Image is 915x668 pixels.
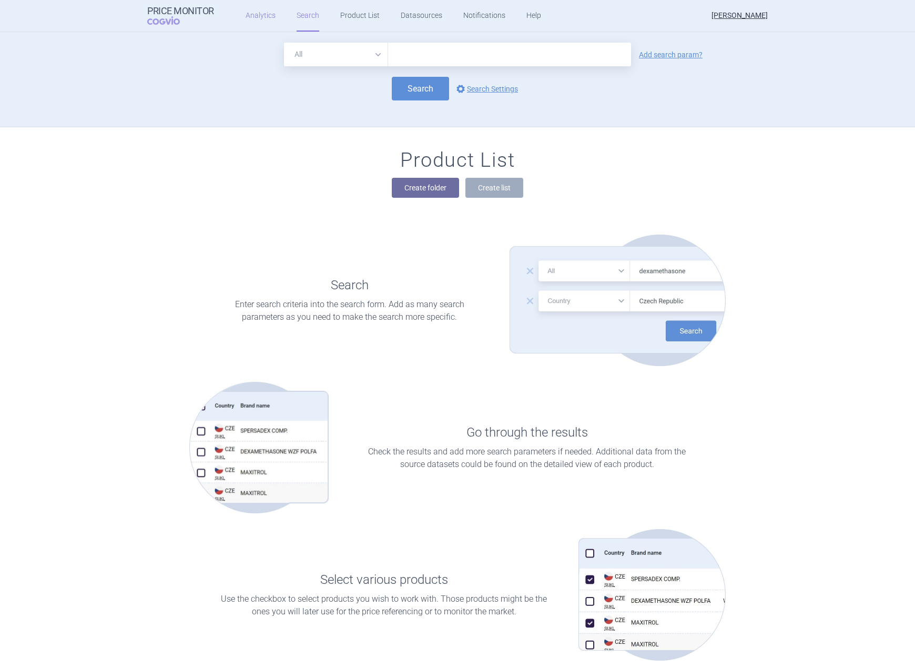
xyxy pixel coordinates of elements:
button: Search [392,77,449,100]
button: Create folder [392,178,459,198]
h1: Go through the results [466,425,588,440]
a: Search Settings [454,83,518,95]
h1: Product List [400,148,515,173]
strong: Price Monitor [147,6,214,16]
p: Use the checkbox to select products you wish to work with. Those products might be the ones you w... [221,593,547,618]
h1: Search [331,278,369,293]
p: Enter search criteria into the search form. Add as many search parameters as you need to make the... [221,298,478,323]
button: Create list [465,178,523,198]
p: Check the results and add more search parameters if needed. Additional data from the source datas... [360,446,694,471]
a: Add search param? [639,51,703,58]
a: Price MonitorCOGVIO [147,6,214,26]
span: COGVIO [147,16,195,25]
h1: Select various products [320,572,448,588]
